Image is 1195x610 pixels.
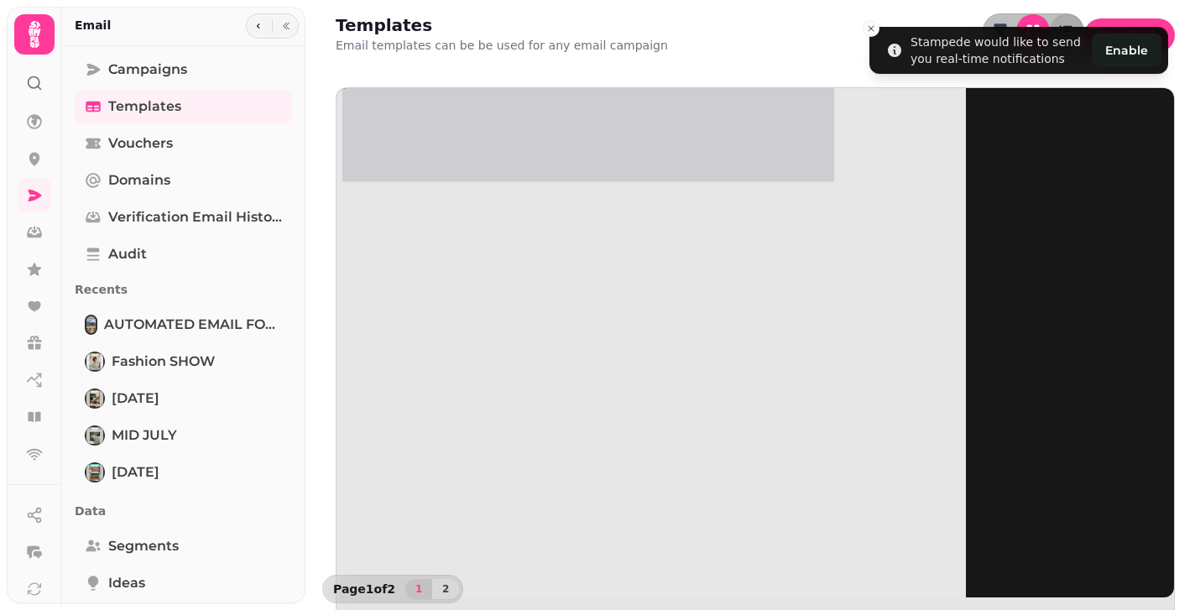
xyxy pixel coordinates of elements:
a: JULY 1st[DATE] [75,456,292,489]
a: Segments [75,529,292,563]
span: [DATE] [112,462,159,482]
a: MID JULYMID JULY [75,419,292,452]
span: Campaigns [108,60,187,80]
a: August 1st[DATE] [75,382,292,415]
a: Vouchers [75,127,292,160]
p: Email templates can be be used for any email campaign [336,37,668,54]
a: Verification email history [75,201,292,234]
span: Audit [108,244,147,264]
a: Ideas [75,566,292,600]
div: Stampede would like to send you real-time notifications [911,34,1085,67]
span: Templates [108,96,181,117]
span: Fashion SHOW [112,352,215,372]
p: Recents [75,274,292,305]
img: MID JULY [86,427,103,444]
span: AUTOMATED EMAIL FOR NEW SUBSCRIBERS [104,315,282,335]
img: August 1st [86,390,103,407]
button: 1 [405,579,432,599]
a: Audit [75,237,292,271]
span: Segments [108,536,179,556]
span: [DATE] [112,388,159,409]
p: Data [75,496,292,526]
button: Close toast [863,20,879,37]
button: 2 [432,579,459,599]
button: Enable [1092,34,1161,67]
img: JULY 1st [86,464,103,481]
span: 2 [439,584,452,594]
span: Vouchers [108,133,173,154]
img: Fashion SHOW [86,353,103,370]
a: AUTOMATED EMAIL FOR NEW SUBSCRIBERSAUTOMATED EMAIL FOR NEW SUBSCRIBERS [75,308,292,341]
p: Page 1 of 2 [326,581,402,597]
span: Domains [108,170,170,190]
a: Fashion SHOWFashion SHOW [75,345,292,378]
span: MID JULY [112,425,177,446]
span: 1 [412,584,425,594]
h2: Templates [336,13,658,37]
nav: Pagination [405,579,459,599]
h2: Email [75,17,111,34]
a: Domains [75,164,292,197]
span: Verification email history [108,207,282,227]
a: Campaigns [75,53,292,86]
img: AUTOMATED EMAIL FOR NEW SUBSCRIBERS [86,316,96,333]
a: Templates [75,90,292,123]
span: Ideas [108,573,145,593]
